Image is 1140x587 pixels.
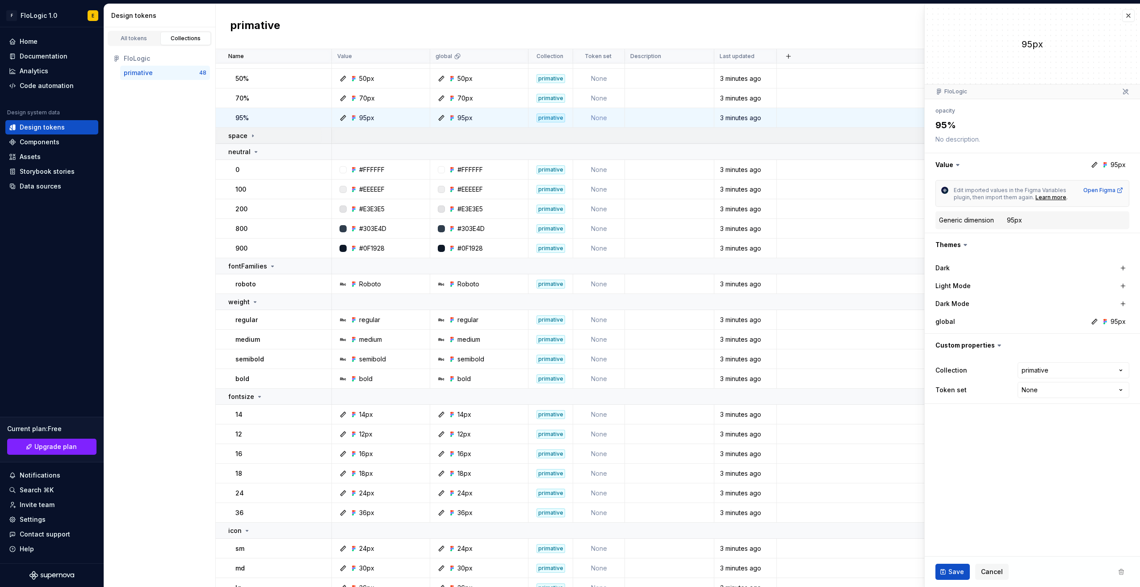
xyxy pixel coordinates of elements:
[457,185,483,194] div: #EEEEEF
[573,310,625,330] td: None
[948,567,964,576] span: Save
[124,68,153,77] div: primative
[20,486,54,495] div: Search ⌘K
[1035,194,1066,201] a: Learn more
[536,185,565,194] div: primative
[536,205,565,214] div: primative
[359,335,382,344] div: medium
[359,449,373,458] div: 16px
[457,74,473,83] div: 50px
[935,299,969,308] label: Dark Mode
[235,489,244,498] p: 24
[34,442,77,451] span: Upgrade plan
[5,498,98,512] a: Invite team
[235,449,242,458] p: 16
[715,469,776,478] div: 3 minutes ago
[235,469,242,478] p: 18
[715,335,776,344] div: 3 minutes ago
[536,94,565,103] div: primative
[536,165,565,174] div: primative
[337,53,352,60] p: Value
[29,571,74,580] svg: Supernova Logo
[536,430,565,439] div: primative
[536,355,565,364] div: primative
[20,471,60,480] div: Notifications
[536,280,565,289] div: primative
[359,280,381,289] div: Roboto
[457,165,483,174] div: #FFFFFF
[5,512,98,527] a: Settings
[934,117,1127,133] textarea: 95%
[573,219,625,239] td: None
[536,449,565,458] div: primative
[573,464,625,483] td: None
[457,508,473,517] div: 36px
[457,113,473,122] div: 95px
[20,545,34,553] div: Help
[228,131,247,140] p: space
[235,113,249,122] p: 95%
[7,109,60,116] div: Design system data
[228,262,267,271] p: fontFamilies
[935,107,955,114] li: opacity
[20,152,41,161] div: Assets
[359,185,385,194] div: #EEEEEF
[359,315,380,324] div: regular
[536,489,565,498] div: primative
[715,315,776,324] div: 3 minutes ago
[573,424,625,444] td: None
[92,12,94,19] div: E
[457,205,483,214] div: #E3E3E5
[457,449,471,458] div: 16px
[5,179,98,193] a: Data sources
[925,38,1140,50] div: 95px
[20,123,65,132] div: Design tokens
[359,544,374,553] div: 24px
[573,558,625,578] td: None
[7,439,96,455] a: Upgrade plan
[715,374,776,383] div: 3 minutes ago
[359,205,385,214] div: #E3E3E5
[935,88,967,95] div: FloLogic
[20,182,61,191] div: Data sources
[715,489,776,498] div: 3 minutes ago
[228,53,244,60] p: Name
[235,544,244,553] p: sm
[5,79,98,93] a: Code automation
[536,410,565,419] div: primative
[235,185,246,194] p: 100
[935,564,970,580] button: Save
[457,564,473,573] div: 30px
[199,69,206,76] div: 48
[573,239,625,258] td: None
[573,330,625,349] td: None
[359,94,375,103] div: 70px
[120,66,210,80] a: primative48
[536,224,565,233] div: primative
[935,281,971,290] label: Light Mode
[715,224,776,233] div: 3 minutes ago
[20,530,70,539] div: Contact support
[20,138,59,147] div: Components
[235,280,256,289] p: roboto
[359,508,374,517] div: 36px
[573,483,625,503] td: None
[359,244,385,253] div: #0F1928
[715,430,776,439] div: 3 minutes ago
[1111,317,1126,326] div: 95px
[954,187,1068,201] span: Edit imported values in the Figma Variables plugin, then import them again.
[715,185,776,194] div: 3 minutes ago
[5,49,98,63] a: Documentation
[457,94,473,103] div: 70px
[163,35,208,42] div: Collections
[359,165,385,174] div: #FFFFFF
[1066,194,1068,201] span: .
[21,11,57,20] div: FloLogic 1.0
[359,410,373,419] div: 14px
[457,469,471,478] div: 18px
[228,392,254,401] p: fontsize
[359,469,373,478] div: 18px
[935,264,950,273] label: Dark
[457,430,471,439] div: 12px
